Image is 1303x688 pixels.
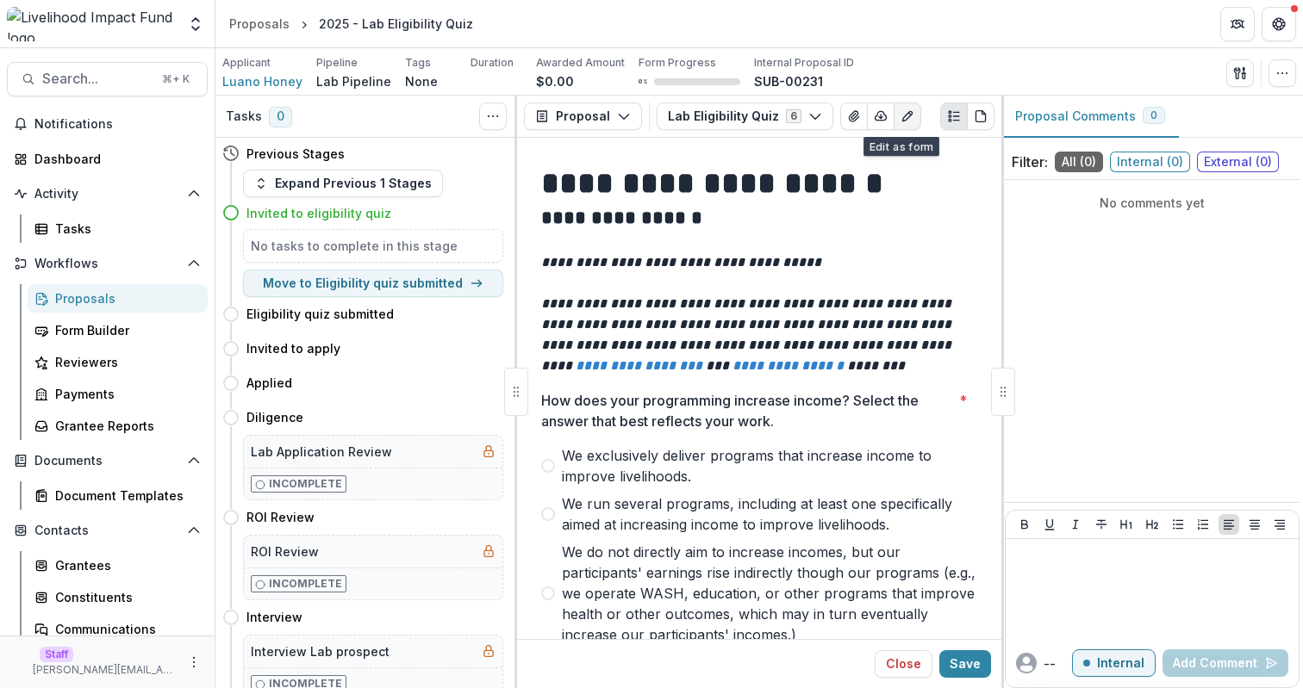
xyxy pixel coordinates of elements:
[226,109,262,124] h3: Tasks
[28,284,208,313] a: Proposals
[7,180,208,208] button: Open Activity
[246,608,302,626] h4: Interview
[7,110,208,138] button: Notifications
[1072,649,1156,677] button: Internal
[246,305,394,323] h4: Eligibility quiz submitted
[7,7,177,41] img: Livelihood Impact Fund logo
[1014,514,1035,535] button: Bold
[536,55,625,71] p: Awarded Amount
[1055,152,1103,172] span: All ( 0 )
[28,583,208,611] a: Constituents
[967,102,994,130] button: PDF view
[7,62,208,96] button: Search...
[319,15,473,33] div: 2025 - Lab Eligibility Quiz
[269,576,342,592] p: Incomplete
[536,72,574,90] p: $0.00
[1110,152,1190,172] span: Internal ( 0 )
[55,556,194,574] div: Grantees
[479,102,507,130] button: Toggle View Cancelled Tasks
[55,588,194,606] div: Constituents
[28,348,208,376] a: Reviewers
[1219,514,1239,535] button: Align Left
[1012,152,1048,172] p: Filter:
[28,615,208,643] a: Communications
[55,289,194,307] div: Proposals
[222,11,296,36] a: Proposals
[894,102,921,130] button: Edit as form
[55,353,194,371] div: Reviewers
[1163,649,1288,677] button: Add Comment
[1193,514,1213,535] button: Ordered List
[251,443,392,461] h5: Lab Application Review
[246,339,340,357] h4: Invited to apply
[28,412,208,440] a: Grantee Reports
[1168,514,1188,535] button: Bullet List
[55,220,194,238] div: Tasks
[1065,514,1086,535] button: Italicize
[1142,514,1163,535] button: Heading 2
[754,72,823,90] p: SUB-00231
[405,55,431,71] p: Tags
[541,390,952,431] p: How does your programming increase income? Select the answer that best reflects your work.
[939,650,991,678] button: Save
[1244,514,1265,535] button: Align Center
[7,145,208,173] a: Dashboard
[840,102,868,130] button: View Attached Files
[269,107,292,127] span: 0
[34,117,201,132] span: Notifications
[1150,109,1157,121] span: 0
[1269,514,1290,535] button: Align Right
[1116,514,1137,535] button: Heading 1
[55,417,194,435] div: Grantee Reports
[1262,7,1296,41] button: Get Help
[55,321,194,339] div: Form Builder
[33,662,177,678] p: [PERSON_NAME][EMAIL_ADDRESS][DOMAIN_NAME]
[28,481,208,510] a: Document Templates
[875,650,932,678] button: Close
[40,647,73,662] p: Staff
[34,187,180,201] span: Activity
[34,524,180,538] span: Contacts
[1097,656,1144,671] p: Internal
[657,102,833,130] button: Lab Eligibility Quiz6
[55,385,194,403] div: Payments
[34,150,194,168] div: Dashboard
[1197,152,1279,172] span: External ( 0 )
[1016,653,1037,673] svg: avatar
[562,542,977,645] span: We do not directly aim to increase incomes, but our participants' earnings rise indirectly though...
[34,454,180,468] span: Documents
[524,102,642,130] button: Proposal
[246,408,303,426] h4: Diligence
[251,237,496,255] h5: No tasks to complete in this stage
[1039,514,1060,535] button: Underline
[7,517,208,544] button: Open Contacts
[1001,96,1179,138] button: Proposal Comments
[55,487,194,505] div: Document Templates
[405,72,438,90] p: None
[639,76,647,88] p: 0 %
[184,652,204,673] button: More
[222,72,302,90] a: Luano Honey
[184,7,208,41] button: Open entity switcher
[1044,654,1056,673] p: --
[34,257,180,271] span: Workflows
[269,476,342,492] p: Incomplete
[471,55,514,71] p: Duration
[639,55,716,71] p: Form Progress
[28,551,208,580] a: Grantees
[754,55,854,71] p: Internal Proposal ID
[246,145,345,163] h4: Previous Stages
[7,447,208,474] button: Open Documents
[251,642,390,660] h5: Interview Lab prospect
[28,316,208,344] a: Form Builder
[251,542,319,561] h5: ROI Review
[28,380,208,408] a: Payments
[562,445,977,487] span: We exclusively deliver programs that increase income to improve livelihoods.
[1091,514,1112,535] button: Strike
[229,15,290,33] div: Proposals
[55,620,194,638] div: Communications
[246,374,292,392] h4: Applied
[1220,7,1255,41] button: Partners
[222,11,480,36] nav: breadcrumb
